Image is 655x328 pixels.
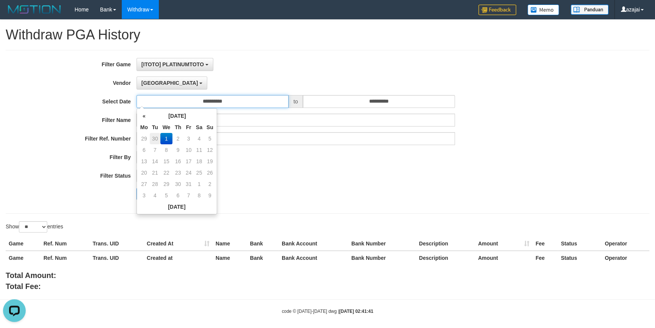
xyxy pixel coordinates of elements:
[194,122,205,133] th: Sa
[172,122,183,133] th: Th
[205,190,215,201] td: 9
[602,251,649,265] th: Operator
[279,251,348,265] th: Bank Account
[475,237,532,251] th: Amount
[144,237,213,251] th: Created At
[416,237,475,251] th: Description
[194,156,205,167] td: 18
[172,133,183,144] td: 2
[6,271,56,280] b: Total Amount:
[6,221,63,233] label: Show entries
[532,237,558,251] th: Fee
[150,167,160,178] td: 21
[183,144,194,156] td: 10
[144,251,213,265] th: Created at
[183,190,194,201] td: 7
[160,122,173,133] th: We
[40,251,90,265] th: Ref. Num
[172,144,183,156] td: 9
[247,237,279,251] th: Bank
[289,95,303,108] span: to
[6,4,63,15] img: MOTION_logo.png
[141,80,198,86] span: [GEOGRAPHIC_DATA]
[90,237,144,251] th: Trans. UID
[138,144,150,156] td: 6
[213,251,247,265] th: Name
[532,251,558,265] th: Fee
[138,122,150,133] th: Mo
[183,156,194,167] td: 17
[282,309,373,314] small: code © [DATE]-[DATE] dwg |
[205,167,215,178] td: 26
[172,156,183,167] td: 16
[160,144,173,156] td: 8
[348,251,416,265] th: Bank Number
[205,178,215,190] td: 2
[558,237,602,251] th: Status
[416,251,475,265] th: Description
[339,309,373,314] strong: [DATE] 02:41:41
[160,156,173,167] td: 15
[194,178,205,190] td: 1
[150,133,160,144] td: 30
[160,178,173,190] td: 29
[150,110,205,122] th: [DATE]
[172,167,183,178] td: 23
[141,61,204,67] span: [ITOTO] PLATINUMTOTO
[6,251,40,265] th: Game
[247,251,279,265] th: Bank
[138,167,150,178] td: 20
[40,237,90,251] th: Ref. Num
[19,221,47,233] select: Showentries
[160,133,173,144] td: 1
[205,156,215,167] td: 19
[138,190,150,201] td: 3
[138,156,150,167] td: 13
[213,237,247,251] th: Name
[205,122,215,133] th: Su
[90,251,144,265] th: Trans. UID
[194,167,205,178] td: 25
[172,178,183,190] td: 30
[279,237,348,251] th: Bank Account
[571,5,608,15] img: panduan.png
[528,5,559,15] img: Button%20Memo.svg
[558,251,602,265] th: Status
[475,251,532,265] th: Amount
[137,58,213,71] button: [ITOTO] PLATINUMTOTO
[138,178,150,190] td: 27
[172,190,183,201] td: 6
[138,110,150,122] th: «
[478,5,516,15] img: Feedback.jpg
[602,237,649,251] th: Operator
[150,190,160,201] td: 4
[3,3,26,26] button: Open LiveChat chat widget
[183,167,194,178] td: 24
[183,178,194,190] td: 31
[137,77,207,89] button: [GEOGRAPHIC_DATA]
[150,122,160,133] th: Tu
[194,144,205,156] td: 11
[194,190,205,201] td: 8
[6,237,40,251] th: Game
[183,122,194,133] th: Fr
[150,156,160,167] td: 14
[150,144,160,156] td: 7
[6,282,41,291] b: Total Fee:
[150,178,160,190] td: 28
[160,190,173,201] td: 5
[205,144,215,156] td: 12
[138,201,215,212] th: [DATE]
[6,27,649,42] h1: Withdraw PGA History
[183,133,194,144] td: 3
[194,133,205,144] td: 4
[138,133,150,144] td: 29
[160,167,173,178] td: 22
[348,237,416,251] th: Bank Number
[205,133,215,144] td: 5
